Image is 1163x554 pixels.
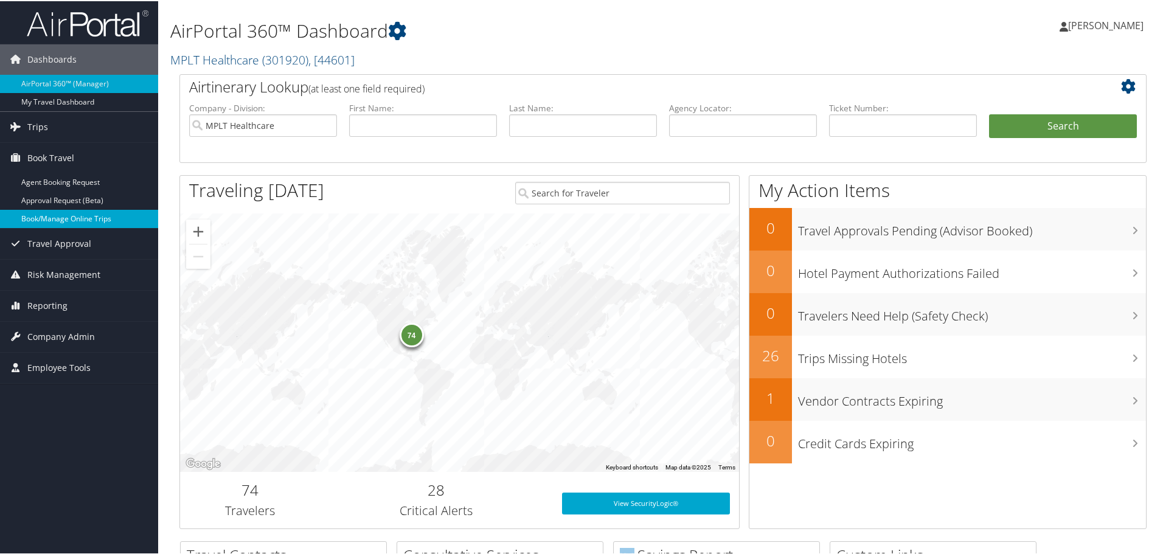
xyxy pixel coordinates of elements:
[170,17,827,43] h1: AirPortal 360™ Dashboard
[798,300,1146,324] h3: Travelers Need Help (Safety Check)
[27,142,74,172] span: Book Travel
[509,101,657,113] label: Last Name:
[308,50,355,67] span: , [ 44601 ]
[749,429,792,450] h2: 0
[27,320,95,351] span: Company Admin
[665,463,711,469] span: Map data ©2025
[749,344,792,365] h2: 26
[27,111,48,141] span: Trips
[27,43,77,74] span: Dashboards
[749,216,792,237] h2: 0
[749,207,1146,249] a: 0Travel Approvals Pending (Advisor Booked)
[1060,6,1156,43] a: [PERSON_NAME]
[606,462,658,471] button: Keyboard shortcuts
[27,289,68,320] span: Reporting
[515,181,730,203] input: Search for Traveler
[798,428,1146,451] h3: Credit Cards Expiring
[329,501,544,518] h3: Critical Alerts
[183,455,223,471] a: Open this area in Google Maps (opens a new window)
[562,491,730,513] a: View SecurityLogic®
[329,479,544,499] h2: 28
[749,249,1146,292] a: 0Hotel Payment Authorizations Failed
[189,479,311,499] h2: 74
[749,334,1146,377] a: 26Trips Missing Hotels
[749,377,1146,420] a: 1Vendor Contracts Expiring
[27,351,91,382] span: Employee Tools
[718,463,735,469] a: Terms (opens in new tab)
[798,343,1146,366] h3: Trips Missing Hotels
[183,455,223,471] img: Google
[27,258,100,289] span: Risk Management
[749,302,792,322] h2: 0
[170,50,355,67] a: MPLT Healthcare
[798,258,1146,281] h3: Hotel Payment Authorizations Failed
[262,50,308,67] span: ( 301920 )
[308,81,425,94] span: (at least one field required)
[798,215,1146,238] h3: Travel Approvals Pending (Advisor Booked)
[749,259,792,280] h2: 0
[749,387,792,407] h2: 1
[189,176,324,202] h1: Traveling [DATE]
[399,322,423,346] div: 74
[186,218,210,243] button: Zoom in
[749,420,1146,462] a: 0Credit Cards Expiring
[186,243,210,268] button: Zoom out
[189,101,337,113] label: Company - Division:
[749,292,1146,334] a: 0Travelers Need Help (Safety Check)
[1068,18,1144,31] span: [PERSON_NAME]
[989,113,1137,137] button: Search
[27,8,148,36] img: airportal-logo.png
[27,227,91,258] span: Travel Approval
[189,75,1057,96] h2: Airtinerary Lookup
[829,101,977,113] label: Ticket Number:
[669,101,817,113] label: Agency Locator:
[798,386,1146,409] h3: Vendor Contracts Expiring
[189,501,311,518] h3: Travelers
[349,101,497,113] label: First Name:
[749,176,1146,202] h1: My Action Items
